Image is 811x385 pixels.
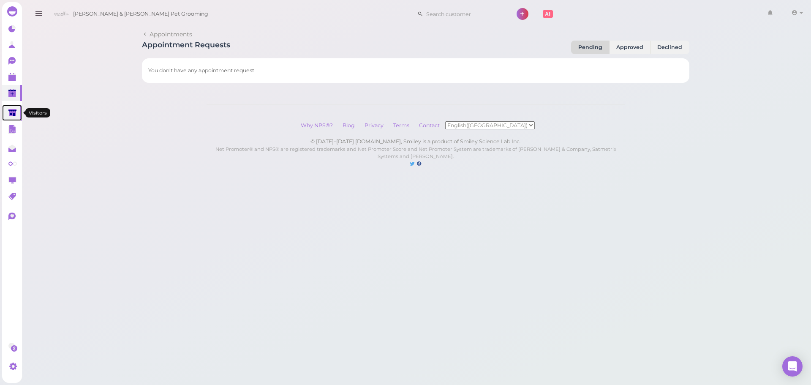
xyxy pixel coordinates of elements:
a: Declined [650,41,689,54]
a: Privacy [360,122,388,128]
a: Why NPS®? [297,122,337,128]
h1: Appointment Requests [142,41,230,54]
a: Contact [415,122,445,128]
span: [PERSON_NAME] & [PERSON_NAME] Pet Grooming [73,2,208,26]
div: © [DATE]–[DATE] [DOMAIN_NAME], Smiley is a product of Smiley Science Lab Inc. [207,138,625,145]
a: Terms [389,122,414,128]
a: Approved [609,41,650,54]
input: Search customer [423,7,505,21]
div: Open Intercom Messenger [782,356,803,377]
a: Appointments [142,30,235,38]
div: Visitors [25,108,50,117]
li: You don't have any appointment request [142,63,689,79]
a: Blog [338,122,359,128]
a: Pending [571,41,610,54]
small: Net Promoter® and NPS® are registered trademarks and Net Promoter Score and Net Promoter System a... [215,146,616,160]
